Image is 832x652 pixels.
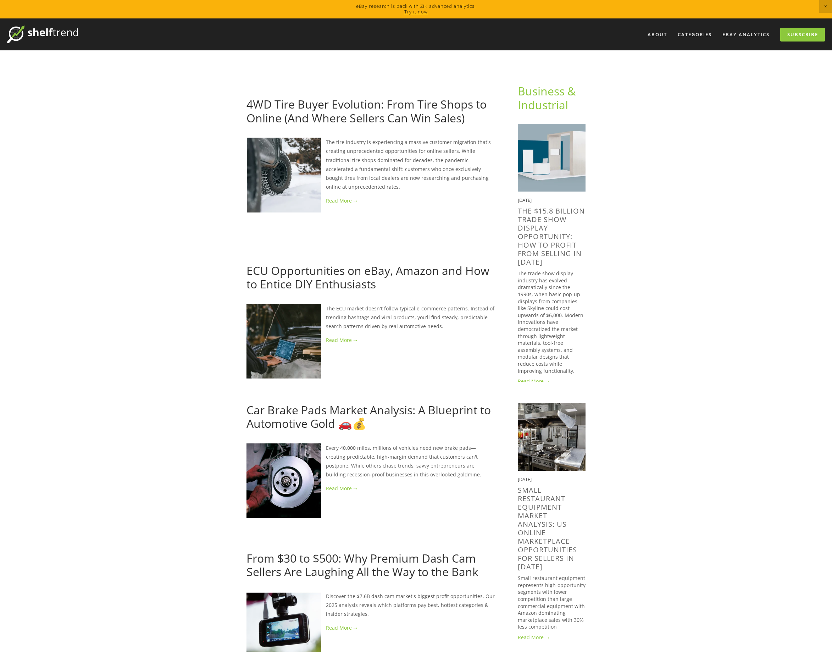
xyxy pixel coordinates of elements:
[246,263,489,292] a: ECU Opportunities on eBay, Amazon and How to Entice DIY Enthusiasts
[518,124,586,192] img: The $15.8 Billion Trade Show Display Opportunity: How to Profit from selling in 2025
[518,197,532,203] time: [DATE]
[246,96,487,125] a: 4WD Tire Buyer Evolution: From Tire Shops to Online (And Where Sellers Can Win Sales)
[246,551,478,579] a: From $30 to $500: Why Premium Dash Cam Sellers Are Laughing All the Way to the Bank
[246,85,262,92] a: [DATE]
[518,575,586,630] p: Small restaurant equipment represents high-opportunity segments with lower competition than large...
[246,138,321,212] img: 4WD Tire Buyer Evolution: From Tire Shops to Online (And Where Sellers Can Win Sales)
[518,83,578,112] a: Business & Industrial
[518,485,577,571] a: Small Restaurant Equipment Market Analysis: US Online Marketplace Opportunities for Sellers in [D...
[7,26,78,43] img: ShelfTrend
[518,378,586,385] a: Read More →
[246,304,495,331] p: The ECU market doesn't follow typical e-commerce patterns. Instead of trending hashtags and viral...
[404,9,428,15] a: Try it now
[518,270,586,374] p: The trade show display industry has evolved dramatically since the 1990s, when basic pop-up displ...
[780,28,825,42] a: Subscribe
[246,138,495,191] p: The tire industry is experiencing a massive customer migration that's creating unprecedented oppo...
[246,443,495,479] p: Every 40,000 miles, millions of vehicles need new brake pads—creating predictable, high-margin de...
[246,592,495,619] p: Discover the $7.6B dash cam market's biggest profit opportunities. Our 2025 analysis reveals whic...
[326,391,342,398] a: [DATE]
[246,540,262,546] a: [DATE]
[246,252,262,259] a: [DATE]
[673,29,716,40] div: Categories
[518,634,586,641] a: Read More →
[246,304,321,379] img: ECU Opportunities on eBay, Amazon and How to Entice DIY Enthusiasts
[518,206,585,267] a: The $15.8 Billion Trade Show Display Opportunity: How to Profit from selling in [DATE]
[718,29,774,40] a: eBay Analytics
[518,403,586,471] img: Small Restaurant Equipment Market Analysis: US Online Marketplace Opportunities for Sellers in 2025
[246,443,321,518] img: Car Brake Pads Market Analysis: A Blueprint to Automotive Gold 🚗💰
[643,29,672,40] a: About
[246,402,491,431] a: Car Brake Pads Market Analysis: A Blueprint to Automotive Gold 🚗💰
[518,476,532,482] time: [DATE]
